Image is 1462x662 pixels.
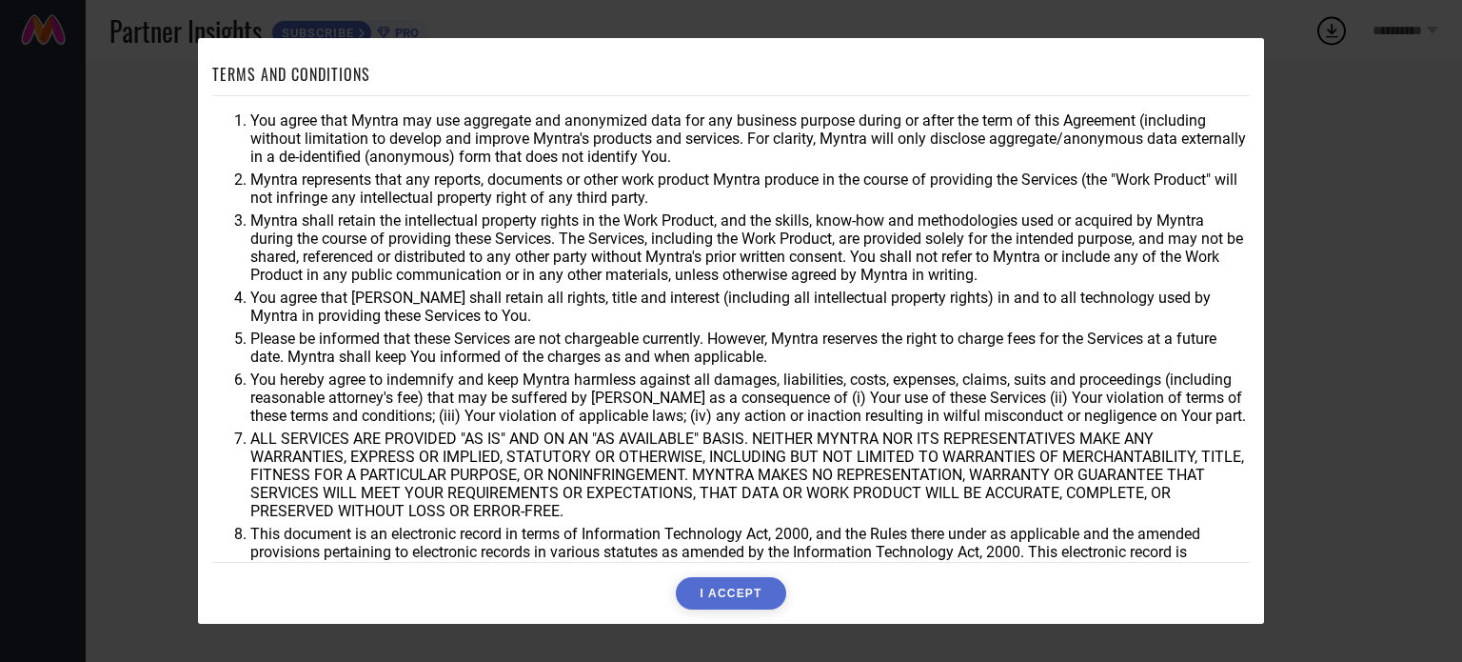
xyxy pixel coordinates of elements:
li: ALL SERVICES ARE PROVIDED "AS IS" AND ON AN "AS AVAILABLE" BASIS. NEITHER MYNTRA NOR ITS REPRESEN... [250,430,1250,520]
li: This document is an electronic record in terms of Information Technology Act, 2000, and the Rules... [250,525,1250,579]
li: You agree that Myntra may use aggregate and anonymized data for any business purpose during or af... [250,111,1250,166]
li: Myntra shall retain the intellectual property rights in the Work Product, and the skills, know-ho... [250,211,1250,284]
li: Please be informed that these Services are not chargeable currently. However, Myntra reserves the... [250,330,1250,366]
button: I ACCEPT [676,577,785,610]
h1: TERMS AND CONDITIONS [212,63,370,86]
li: You hereby agree to indemnify and keep Myntra harmless against all damages, liabilities, costs, e... [250,371,1250,425]
li: Myntra represents that any reports, documents or other work product Myntra produce in the course ... [250,171,1250,207]
li: You agree that [PERSON_NAME] shall retain all rights, title and interest (including all intellect... [250,289,1250,325]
